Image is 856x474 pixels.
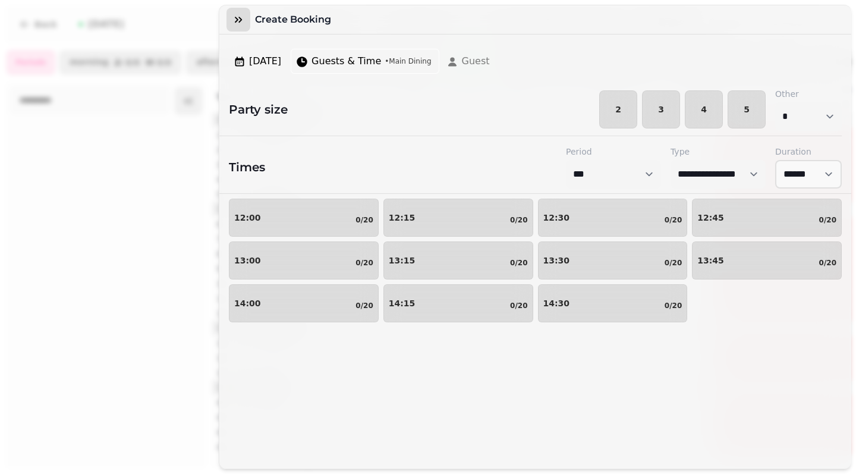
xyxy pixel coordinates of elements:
[797,417,856,474] iframe: Chat Widget
[249,54,281,68] span: [DATE]
[566,146,661,158] label: Period
[510,301,527,310] p: 0/20
[692,241,842,280] button: 13:450/20
[665,215,682,225] p: 0/20
[510,215,527,225] p: 0/20
[599,90,637,128] button: 2
[775,146,842,158] label: Duration
[219,101,288,118] h2: Party size
[695,105,713,114] span: 4
[652,105,670,114] span: 3
[383,284,533,322] button: 14:150/20
[543,214,570,222] p: 12:30
[385,56,431,66] span: • Main Dining
[234,256,261,265] p: 13:00
[229,159,265,175] h2: Times
[728,90,766,128] button: 5
[234,299,261,307] p: 14:00
[389,256,416,265] p: 13:15
[538,284,688,322] button: 14:300/20
[775,88,842,100] label: Other
[510,258,527,268] p: 0/20
[692,199,842,237] button: 12:450/20
[383,241,533,280] button: 13:150/20
[642,90,680,128] button: 3
[609,105,627,114] span: 2
[738,105,756,114] span: 5
[229,241,379,280] button: 13:000/20
[819,215,836,225] p: 0/20
[389,214,416,222] p: 12:15
[538,241,688,280] button: 13:300/20
[355,215,373,225] p: 0/20
[229,199,379,237] button: 12:000/20
[697,214,724,222] p: 12:45
[355,301,373,310] p: 0/20
[255,12,336,27] h3: Create Booking
[311,54,381,68] span: Guests & Time
[229,284,379,322] button: 14:000/20
[538,199,688,237] button: 12:300/20
[543,256,570,265] p: 13:30
[389,299,416,307] p: 14:15
[665,258,682,268] p: 0/20
[819,258,836,268] p: 0/20
[685,90,723,128] button: 4
[383,199,533,237] button: 12:150/20
[355,258,373,268] p: 0/20
[462,54,490,68] span: Guest
[665,301,682,310] p: 0/20
[697,256,724,265] p: 13:45
[543,299,570,307] p: 14:30
[234,214,261,222] p: 12:00
[671,146,766,158] label: Type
